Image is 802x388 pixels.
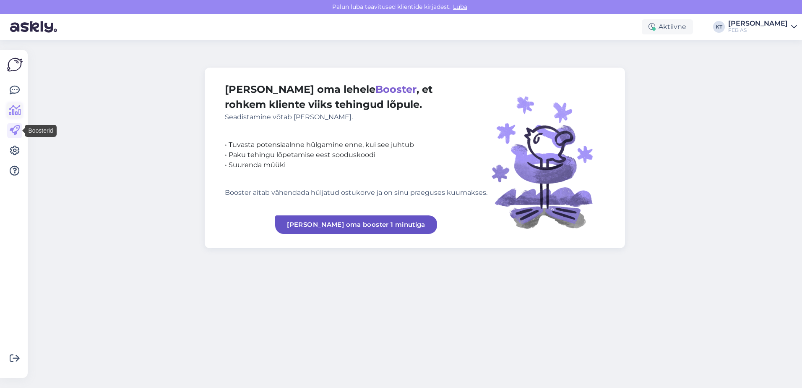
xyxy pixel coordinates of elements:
div: FEB AS [728,27,788,34]
img: illustration [487,82,605,234]
div: Seadistamine võtab [PERSON_NAME]. [225,112,487,122]
div: • Tuvasta potensiaalnne hülgamine enne, kui see juhtub [225,140,487,150]
div: [PERSON_NAME] [728,20,788,27]
div: Booster aitab vähendada hüljatud ostukorve ja on sinu praeguses kuumakses. [225,188,487,198]
a: [PERSON_NAME] oma booster 1 minutiga [275,215,437,234]
div: • Paku tehingu lõpetamise eest sooduskoodi [225,150,487,160]
a: [PERSON_NAME]FEB AS [728,20,797,34]
div: Boosterid [25,125,56,137]
div: Aktiivne [642,19,693,34]
img: Askly Logo [7,57,23,73]
div: [PERSON_NAME] oma lehele , et rohkem kliente viiks tehingud lõpule. [225,82,487,122]
div: • Suurenda müüki [225,160,487,170]
div: KT [713,21,725,33]
span: Luba [450,3,470,10]
span: Booster [375,83,417,95]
